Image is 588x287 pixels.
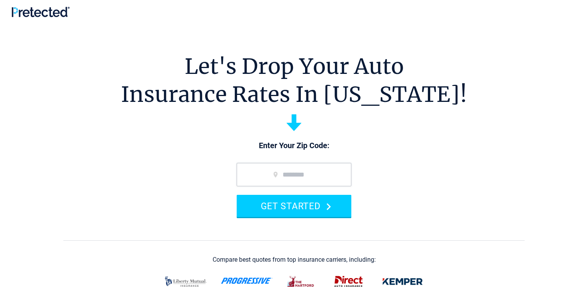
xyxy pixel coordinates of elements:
button: GET STARTED [237,195,351,217]
input: zip code [237,163,351,186]
img: progressive [221,278,273,284]
h1: Let's Drop Your Auto Insurance Rates In [US_STATE]! [121,52,467,108]
div: Compare best quotes from top insurance carriers, including: [213,256,376,263]
img: Pretected Logo [12,7,70,17]
p: Enter Your Zip Code: [229,140,359,151]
